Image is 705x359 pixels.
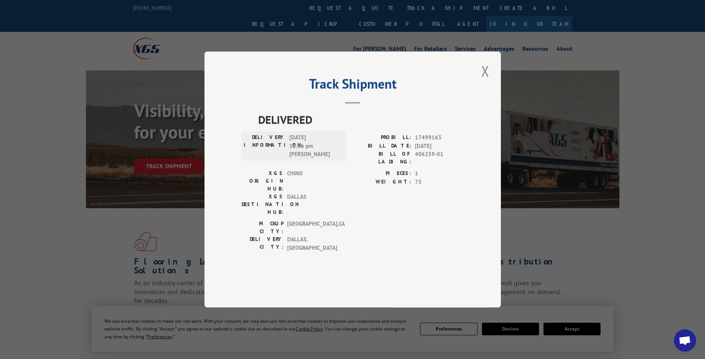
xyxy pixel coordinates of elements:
[287,193,337,216] span: DALLAS
[244,133,286,159] label: DELIVERY INFORMATION:
[258,111,464,128] span: DELIVERED
[415,150,464,166] span: 406259-01
[242,79,464,93] h2: Track Shipment
[242,220,283,235] label: PICKUP CITY:
[353,150,411,166] label: BILL OF LADING:
[353,169,411,178] label: PIECES:
[479,61,492,81] button: Close modal
[287,169,337,193] span: CHINO
[242,235,283,252] label: DELIVERY CITY:
[415,178,464,186] span: 73
[353,178,411,186] label: WEIGHT:
[415,133,464,142] span: 17499163
[287,235,337,252] span: DALLAS , [GEOGRAPHIC_DATA]
[415,142,464,150] span: [DATE]
[242,169,283,193] label: XGS ORIGIN HUB:
[353,142,411,150] label: BILL DATE:
[415,169,464,178] span: 1
[289,133,339,159] span: [DATE] 12:36 pm [PERSON_NAME]
[287,220,337,235] span: [GEOGRAPHIC_DATA] , CA
[353,133,411,142] label: PROBILL:
[242,193,283,216] label: XGS DESTINATION HUB:
[674,329,696,352] a: Open chat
